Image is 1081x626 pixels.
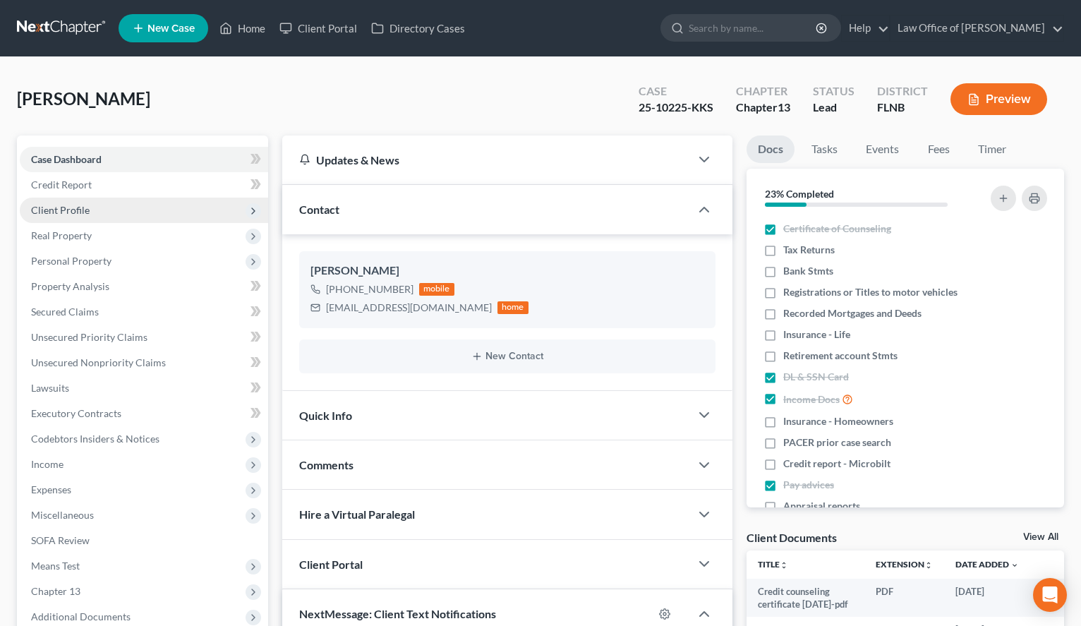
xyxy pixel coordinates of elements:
a: SOFA Review [20,528,268,553]
span: Unsecured Priority Claims [31,331,147,343]
div: 25-10225-KKS [639,100,713,116]
span: Means Test [31,560,80,572]
span: PACER prior case search [783,435,891,450]
a: Fees [916,136,961,163]
a: Property Analysis [20,274,268,299]
div: FLNB [877,100,928,116]
div: Chapter [736,83,790,100]
span: Expenses [31,483,71,495]
a: Lawsuits [20,375,268,401]
span: Secured Claims [31,306,99,318]
a: Secured Claims [20,299,268,325]
a: Directory Cases [364,16,472,41]
span: Income Docs [783,392,840,407]
span: Chapter 13 [31,585,80,597]
span: Miscellaneous [31,509,94,521]
input: Search by name... [689,15,818,41]
td: PDF [864,579,944,618]
span: Retirement account Stmts [783,349,898,363]
span: Income [31,458,64,470]
td: Credit counseling certificate [DATE]-pdf [747,579,864,618]
span: Personal Property [31,255,111,267]
span: Recorded Mortgages and Deeds [783,306,922,320]
a: Help [842,16,889,41]
span: Credit report - Microbilt [783,457,890,471]
span: [PERSON_NAME] [17,88,150,109]
span: Comments [299,458,354,471]
span: Client Portal [299,558,363,571]
span: New Case [147,23,195,34]
span: Codebtors Insiders & Notices [31,433,159,445]
span: Certificate of Counseling [783,222,891,236]
button: New Contact [310,351,704,362]
a: Unsecured Priority Claims [20,325,268,350]
span: Tax Returns [783,243,835,257]
a: Unsecured Nonpriority Claims [20,350,268,375]
span: Insurance - Life [783,327,850,342]
i: unfold_more [924,561,933,570]
span: 13 [778,100,790,114]
a: Docs [747,136,795,163]
a: Titleunfold_more [758,559,788,570]
div: Updates & News [299,152,673,167]
span: Real Property [31,229,92,241]
a: Law Office of [PERSON_NAME] [890,16,1063,41]
div: mobile [419,283,454,296]
span: Quick Info [299,409,352,422]
span: Pay advices [783,478,834,492]
span: Lawsuits [31,382,69,394]
div: Case [639,83,713,100]
div: Open Intercom Messenger [1033,578,1067,612]
span: Property Analysis [31,280,109,292]
div: home [497,301,529,314]
span: Bank Stmts [783,264,833,278]
div: Client Documents [747,530,837,545]
span: Client Profile [31,204,90,216]
div: Lead [813,100,854,116]
a: Extensionunfold_more [876,559,933,570]
span: Case Dashboard [31,153,102,165]
div: [PERSON_NAME] [310,263,704,279]
span: Additional Documents [31,610,131,622]
a: Date Added expand_more [955,559,1019,570]
a: Credit Report [20,172,268,198]
div: [PHONE_NUMBER] [326,282,413,296]
a: Client Portal [272,16,364,41]
span: Unsecured Nonpriority Claims [31,356,166,368]
span: DL & SSN Card [783,370,849,384]
a: Timer [967,136,1017,163]
span: NextMessage: Client Text Notifications [299,607,496,620]
a: Events [854,136,910,163]
a: Home [212,16,272,41]
div: Status [813,83,854,100]
span: Registrations or Titles to motor vehicles [783,285,958,299]
i: unfold_more [780,561,788,570]
a: View All [1023,532,1058,542]
span: Contact [299,203,339,216]
span: Executory Contracts [31,407,121,419]
i: expand_more [1010,561,1019,570]
div: Chapter [736,100,790,116]
div: District [877,83,928,100]
td: [DATE] [944,579,1030,618]
span: Appraisal reports [783,499,860,513]
div: [EMAIL_ADDRESS][DOMAIN_NAME] [326,301,492,315]
a: Tasks [800,136,849,163]
span: Credit Report [31,179,92,191]
span: Hire a Virtual Paralegal [299,507,415,521]
button: Preview [950,83,1047,115]
a: Executory Contracts [20,401,268,426]
strong: 23% Completed [765,188,834,200]
span: SOFA Review [31,534,90,546]
span: Insurance - Homeowners [783,414,893,428]
a: Case Dashboard [20,147,268,172]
